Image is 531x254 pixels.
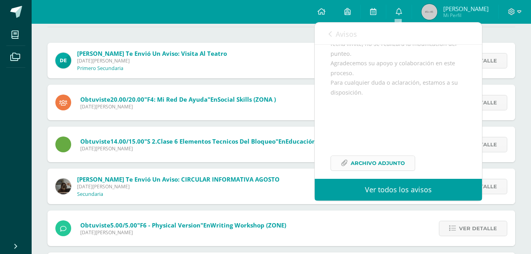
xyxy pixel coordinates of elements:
span: [PERSON_NAME] te envió un aviso: CIRCULAR INFORMATIVA AGOSTO [77,175,280,183]
img: 225096a26acfc1687bffe5cda17b4a42.png [55,178,71,194]
img: 9fa0c54c0c68d676f2f0303209928c54.png [55,53,71,68]
span: "F6 - Physical Version" [137,221,203,229]
span: [DATE][PERSON_NAME] [80,145,363,152]
span: [DATE][PERSON_NAME] [77,57,227,64]
span: Obtuviste en [80,221,286,229]
p: Primero Secundaria [77,65,123,72]
span: 20.00/20.00 [110,95,144,103]
span: "S 2.Clase 6 elementos tecnicos del bloqueo" [144,137,278,145]
span: 5.00/5.00 [110,221,137,229]
span: "F4: Mi red de ayuda" [144,95,210,103]
span: [DATE][PERSON_NAME] [80,229,286,236]
a: Ver todos los avisos [315,179,482,201]
span: 690 [418,29,428,38]
span: 14.00/15.00 [110,137,144,145]
span: Obtuviste en [80,95,276,103]
span: Obtuviste en [80,137,363,145]
span: [PERSON_NAME] [443,5,489,13]
span: [DATE][PERSON_NAME] [80,103,276,110]
span: Ver detalle [459,221,497,236]
span: Social Skills (ZONA ) [217,95,276,103]
span: [DATE][PERSON_NAME] [77,183,280,190]
a: Archivo Adjunto [331,155,415,171]
span: avisos sin leer [418,29,468,38]
p: Secundaria [77,191,103,197]
span: Avisos [336,29,357,39]
img: 45x45 [421,4,437,20]
span: Archivo Adjunto [351,156,405,171]
span: Educación Física (Zona 70) [285,137,363,145]
span: Mi Perfil [443,12,489,19]
span: Writing Workshop (ZONE) [210,221,286,229]
span: [PERSON_NAME] te envió un aviso: Visita al teatro [77,49,227,57]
